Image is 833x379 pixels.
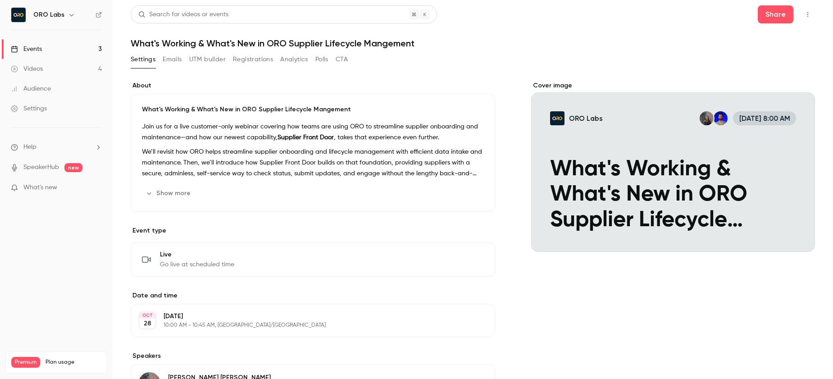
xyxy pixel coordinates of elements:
div: Events [11,45,42,54]
button: Registrations [233,52,273,67]
p: 28 [144,319,151,328]
a: SpeakerHub [23,163,59,172]
strong: Supplier Front Door [278,134,334,141]
h1: What's Working & What's New in ORO Supplier Lifecycle Mangement [131,38,815,49]
button: Share [758,5,793,23]
div: Search for videos or events [138,10,228,19]
span: Live [160,250,234,259]
span: Plan usage [46,359,101,366]
div: OCT [139,312,155,319]
button: CTA [336,52,348,67]
div: Settings [11,104,47,113]
p: [DATE] [164,312,447,321]
p: What's Working & What's New in ORO Supplier Lifecycle Mangement [142,105,484,114]
p: Event type [131,226,495,235]
button: Settings [131,52,155,67]
div: Videos [11,64,43,73]
button: Analytics [280,52,308,67]
img: ORO Labs [11,8,26,22]
span: What's new [23,183,57,192]
div: Audience [11,84,51,93]
label: Speakers [131,352,495,361]
span: Premium [11,357,40,368]
span: Go live at scheduled time [160,260,234,269]
h6: ORO Labs [33,10,64,19]
li: help-dropdown-opener [11,142,102,152]
span: new [64,163,82,172]
button: Show more [142,186,196,201]
iframe: Noticeable Trigger [91,184,102,192]
section: Cover image [531,81,815,252]
p: Join us for a live customer-only webinar covering how teams are using ORO to streamline supplier ... [142,121,484,143]
button: Polls [315,52,328,67]
button: UTM builder [189,52,226,67]
label: Date and time [131,291,495,300]
p: We’ll revisit how ORO helps streamline supplier onboarding and lifecycle management with efficien... [142,146,484,179]
span: Help [23,142,36,152]
label: Cover image [531,81,815,90]
p: 10:00 AM - 10:45 AM, [GEOGRAPHIC_DATA]/[GEOGRAPHIC_DATA] [164,322,447,329]
button: Emails [163,52,182,67]
label: About [131,81,495,90]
